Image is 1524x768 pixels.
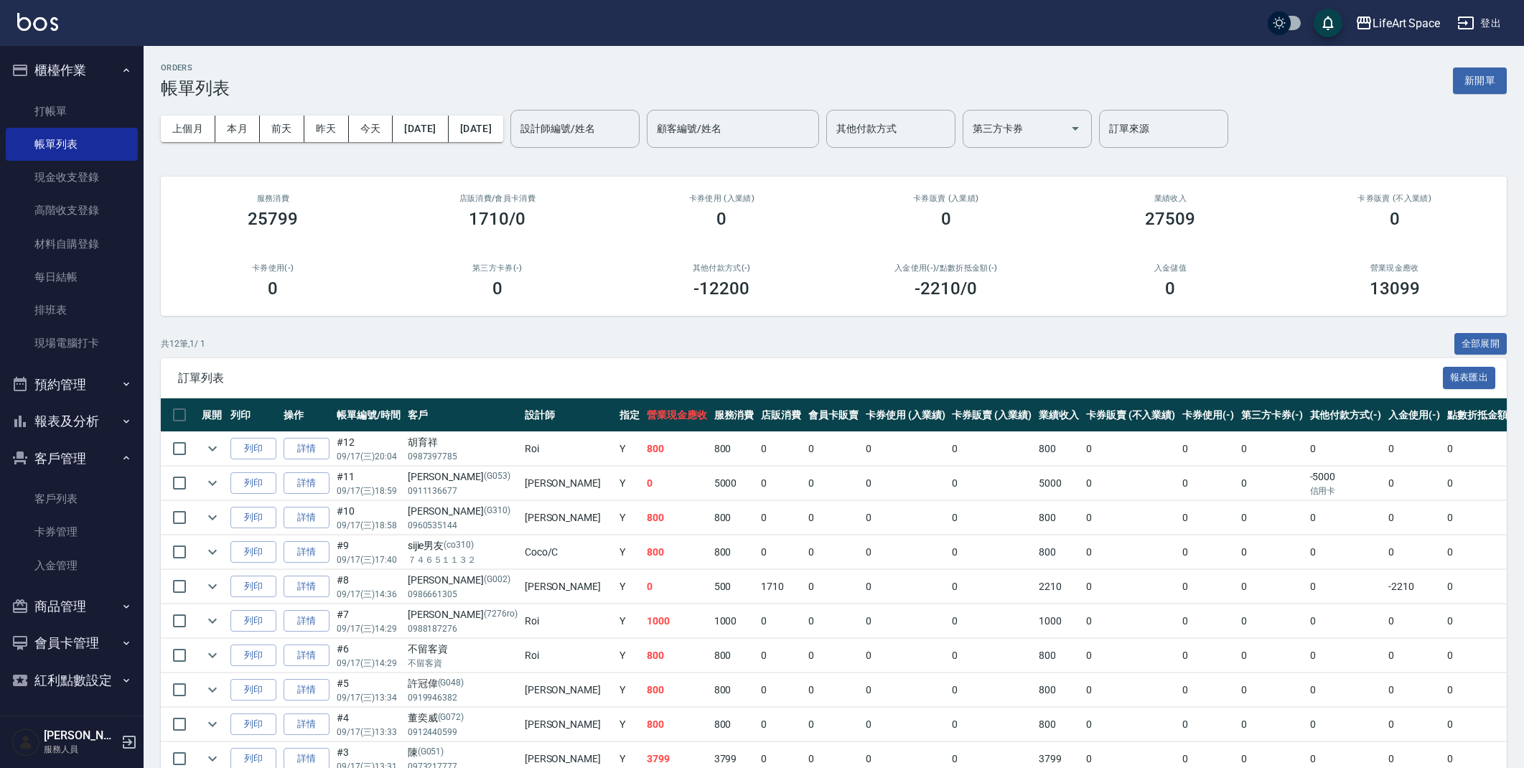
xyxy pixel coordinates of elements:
[1035,570,1083,604] td: 2210
[1306,501,1385,535] td: 0
[408,691,518,704] p: 0919946382
[1035,708,1083,741] td: 800
[757,467,805,500] td: 0
[6,161,138,194] a: 現金收支登錄
[230,645,276,667] button: 列印
[1385,570,1444,604] td: -2210
[1083,604,1179,638] td: 0
[862,604,949,638] td: 0
[230,576,276,598] button: 列印
[757,398,805,432] th: 店販消費
[1385,673,1444,707] td: 0
[711,673,758,707] td: 800
[333,432,404,466] td: #12
[1444,604,1523,638] td: 0
[408,622,518,635] p: 0988187276
[805,639,862,673] td: 0
[1083,535,1179,569] td: 0
[1385,398,1444,432] th: 入金使用(-)
[1238,708,1306,741] td: 0
[333,570,404,604] td: #8
[1083,673,1179,707] td: 0
[521,398,616,432] th: 設計師
[643,432,711,466] td: 800
[805,432,862,466] td: 0
[6,403,138,440] button: 報表及分析
[202,645,223,666] button: expand row
[248,209,298,229] h3: 25799
[711,467,758,500] td: 5000
[438,676,464,691] p: (G048)
[805,398,862,432] th: 會員卡販賣
[408,711,518,726] div: 董奕威
[757,639,805,673] td: 0
[948,467,1035,500] td: 0
[178,263,368,273] h2: 卡券使用(-)
[1444,639,1523,673] td: 0
[268,278,278,299] h3: 0
[1454,333,1507,355] button: 全部展開
[757,432,805,466] td: 0
[6,194,138,227] a: 高階收支登錄
[862,535,949,569] td: 0
[1238,501,1306,535] td: 0
[948,708,1035,741] td: 0
[616,501,643,535] td: Y
[862,708,949,741] td: 0
[805,467,862,500] td: 0
[1145,209,1195,229] h3: 27509
[521,535,616,569] td: Coco /C
[1083,432,1179,466] td: 0
[444,538,474,553] p: (co310)
[1373,14,1440,32] div: LifeArt Space
[711,432,758,466] td: 800
[1385,639,1444,673] td: 0
[178,194,368,203] h3: 服務消費
[1385,467,1444,500] td: 0
[616,604,643,638] td: Y
[805,604,862,638] td: 0
[862,570,949,604] td: 0
[161,116,215,142] button: 上個月
[1238,570,1306,604] td: 0
[693,278,749,299] h3: -12200
[17,13,58,31] img: Logo
[230,438,276,460] button: 列印
[757,535,805,569] td: 0
[711,398,758,432] th: 服務消費
[1179,639,1238,673] td: 0
[521,604,616,638] td: Roi
[6,588,138,625] button: 商品管理
[1444,432,1523,466] td: 0
[643,708,711,741] td: 800
[1453,67,1507,94] button: 新開單
[6,327,138,360] a: 現場電腦打卡
[1083,639,1179,673] td: 0
[711,570,758,604] td: 500
[1306,604,1385,638] td: 0
[202,610,223,632] button: expand row
[948,535,1035,569] td: 0
[227,398,280,432] th: 列印
[333,398,404,432] th: 帳單編號/時間
[915,278,977,299] h3: -2210 /0
[337,588,401,601] p: 09/17 (三) 14:36
[202,507,223,528] button: expand row
[1390,209,1400,229] h3: 0
[198,398,227,432] th: 展開
[1083,398,1179,432] th: 卡券販賣 (不入業績)
[1035,467,1083,500] td: 5000
[757,708,805,741] td: 0
[337,726,401,739] p: 09/17 (三) 13:33
[1310,484,1382,497] p: 信用卡
[337,519,401,532] p: 09/17 (三) 18:58
[404,398,521,432] th: 客戶
[408,553,518,566] p: ７４６５１１３２
[711,535,758,569] td: 800
[408,573,518,588] div: [PERSON_NAME]
[11,728,40,757] img: Person
[862,673,949,707] td: 0
[1035,501,1083,535] td: 800
[408,726,518,739] p: 0912440599
[333,708,404,741] td: #4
